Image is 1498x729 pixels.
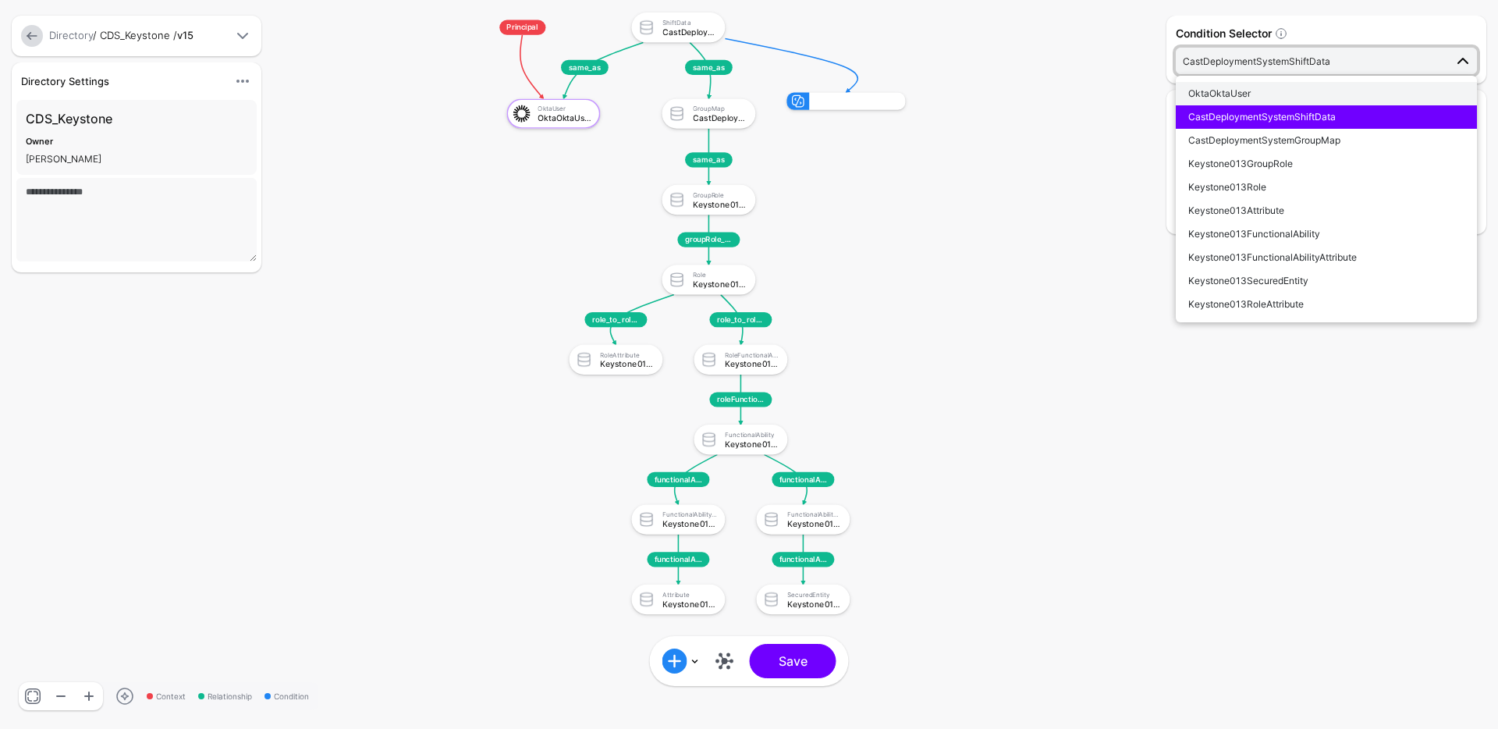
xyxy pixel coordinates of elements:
span: same_as [561,60,609,75]
div: Keystone013GroupRole [693,200,747,208]
span: functionalAbility_to_functionalAbilitySecuredEntity [772,472,834,487]
span: Principal [499,20,545,35]
button: OktaOktaUser [1176,82,1477,105]
button: Keystone013SecuredEntity [1176,269,1477,293]
div: FunctionalAbilitySecuredEntity [787,510,841,518]
button: Keystone013RoleAttribute [1176,293,1477,316]
div: Directory Settings [15,73,227,89]
div: / CDS_Keystone / [46,28,230,44]
span: role_to_roleAttribute [584,312,647,327]
button: Keystone013GroupRole [1176,152,1477,176]
strong: v15 [177,29,193,41]
div: OktaOktaUser [538,114,591,123]
a: Directory [49,29,93,41]
span: roleFunctionalAbility_to_functionalAbility [709,392,772,407]
button: Save [750,644,836,678]
div: ShiftData [662,19,716,27]
div: CastDeploymentSystemShiftData [662,27,716,36]
span: CastDeploymentSystemShiftData [1188,111,1336,123]
button: Keystone013Attribute [1176,199,1477,222]
app-identifier: [PERSON_NAME] [26,153,101,165]
div: RoleFunctionalAbility [725,351,779,359]
span: Keystone013Role [1188,181,1266,193]
div: FunctionalAbilityAttribute [662,510,716,518]
div: Role [693,271,747,279]
span: functionalAbilityAttribute_to_Attribute [647,552,709,567]
span: Keystone013FunctionalAbilityAttribute [1188,251,1357,263]
span: same_as [685,152,733,167]
span: Keystone013RoleAttribute [1188,298,1304,310]
span: role_to_roleFunctionalAbility [709,312,772,327]
span: OktaOktaUser [1188,87,1251,99]
span: Keystone013SecuredEntity [1188,275,1308,286]
button: Keystone013Role [1176,176,1477,199]
div: Attribute [662,591,716,599]
button: CastDeploymentSystemGroupMap [1176,129,1477,152]
span: same_as [685,60,733,75]
div: RoleAttribute [600,351,654,359]
span: Keystone013GroupRole [1188,158,1293,169]
strong: Owner [26,136,53,147]
div: Keystone013Attribute [662,599,716,608]
span: Context [147,691,186,702]
div: Keystone013Role [693,279,747,288]
button: Keystone013FunctionalAbility [1176,222,1477,246]
div: OktaUser [538,105,591,112]
span: Keystone013Attribute [1188,204,1284,216]
div: Keystone013FunctionalAbilitySecuredEntity [787,520,841,528]
strong: Condition Selector [1176,27,1272,40]
button: Keystone013FunctionalAbilityAttribute [1176,246,1477,269]
div: GroupRole [693,191,747,199]
div: FunctionalAbility [725,431,779,439]
span: functionalAbilitySecuredEntity_to_securedEntity [772,552,834,567]
div: SecuredEntity [787,591,841,599]
img: svg+xml;base64,PHN2ZyB3aWR0aD0iNjQiIGhlaWdodD0iNjQiIHZpZXdCb3g9IjAgMCA2NCA2NCIgZmlsbD0ibm9uZSIgeG... [510,102,533,125]
div: Keystone013RoleFunctionalAbility [725,360,779,368]
span: Keystone013FunctionalAbility [1188,228,1320,240]
span: CastDeploymentSystemShiftData [1183,55,1330,67]
div: CastDeploymentSystemGroupMap [693,114,747,123]
span: Relationship [198,691,252,702]
span: Condition [264,691,309,702]
span: groupRole_to_role [677,233,740,247]
button: CastDeploymentSystemShiftData [1176,105,1477,129]
span: CastDeploymentSystemGroupMap [1188,134,1340,146]
div: GroupMap [693,105,747,112]
div: Keystone013FunctionalAbility [725,439,779,448]
span: functionalAbility_to_functionalAbilityAttribute [647,472,709,487]
h3: CDS_Keystone [26,109,247,128]
div: Keystone013FunctionalAbilityAttribute [662,520,716,528]
div: Keystone013RoleAttribute [600,360,654,368]
div: Keystone013SecuredEntity [787,599,841,608]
